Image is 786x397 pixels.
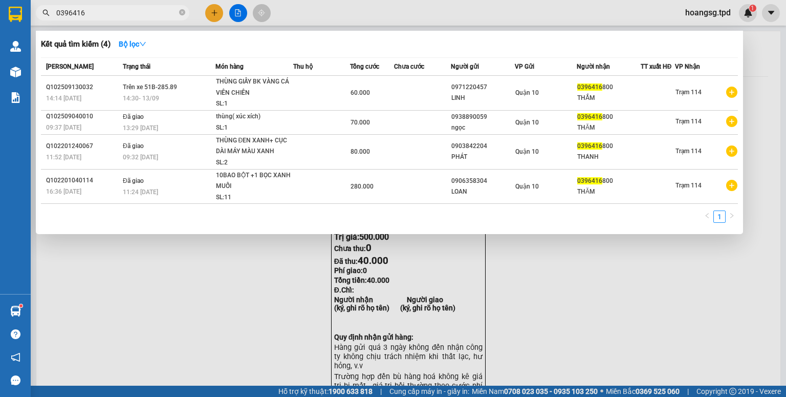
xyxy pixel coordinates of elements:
img: warehouse-icon [10,67,21,77]
span: Quận 10 [515,119,539,126]
span: question-circle [11,329,20,339]
div: SL: 2 [216,157,293,169]
input: Tìm tên, số ĐT hoặc mã đơn [56,7,177,18]
span: Trạng thái [123,63,150,70]
span: Tổng cước [350,63,379,70]
div: THANH [577,152,640,162]
div: 10BAO BỘT +1 BỌC XANH MUỐI [216,170,293,192]
span: 0396416 [577,83,602,91]
span: right [729,213,735,219]
span: Trạm 114 [675,182,702,189]
li: Previous Page [701,211,713,223]
div: PHÁT [451,152,514,162]
img: solution-icon [10,92,21,103]
span: plus-circle [726,116,737,127]
span: Trạm 114 [675,89,702,96]
span: Đã giao [123,177,144,184]
span: Người gửi [451,63,479,70]
span: 80.000 [351,148,370,155]
span: plus-circle [726,87,737,98]
div: ngọc [451,122,514,133]
div: 800 [577,141,640,152]
span: close-circle [179,9,185,15]
div: 0971220457 [451,82,514,93]
div: Q102201240067 [46,141,120,152]
div: thùng( xúc xích) [216,111,293,122]
div: THÙNG GIẤY BK VÀNG CÁ VIÊN CHIÊN [216,76,293,98]
div: Q102509040010 [46,111,120,122]
span: 0396416 [577,177,602,184]
sup: 1 [19,304,23,307]
div: THÙNG ĐEN XANH+ CỤC DÀI MÁY MÀU XANH [216,135,293,157]
li: 1 [713,211,726,223]
span: TT xuất HĐ [641,63,672,70]
span: [PERSON_NAME] [46,63,94,70]
span: Món hàng [215,63,244,70]
span: 09:32 [DATE] [123,154,158,161]
span: 280.000 [351,183,374,190]
span: Quận 10 [515,183,539,190]
div: THẮM [577,93,640,103]
img: warehouse-icon [10,41,21,52]
span: 11:24 [DATE] [123,189,158,196]
span: 11:52 [DATE] [46,154,81,161]
span: 0396416 [577,113,602,120]
span: 16:36 [DATE] [46,188,81,195]
div: 0938890059 [451,112,514,122]
span: 09:37 [DATE] [46,124,81,131]
div: 800 [577,176,640,186]
span: 60.000 [351,89,370,96]
span: Đã giao [123,113,144,120]
span: close-circle [179,8,185,18]
span: down [139,40,146,48]
div: Q102201040114 [46,175,120,186]
span: Quận 10 [515,148,539,155]
span: Chưa cước [394,63,424,70]
div: LINH [451,93,514,103]
span: 70.000 [351,119,370,126]
span: 13:29 [DATE] [123,124,158,132]
span: VP Nhận [675,63,700,70]
span: 0396416 [577,142,602,150]
span: 14:30 - 13/09 [123,95,159,102]
div: 800 [577,112,640,122]
span: message [11,375,20,385]
h3: Kết quả tìm kiếm ( 4 ) [41,39,111,50]
div: SL: 1 [216,98,293,110]
div: THĂM [577,122,640,133]
div: THĂM [577,186,640,197]
span: Người nhận [577,63,610,70]
img: warehouse-icon [10,306,21,317]
span: Trạm 114 [675,148,702,155]
button: left [701,211,713,223]
button: Bộ lọcdown [111,36,155,52]
span: Trên xe 51B-285.89 [123,83,177,91]
div: SL: 11 [216,192,293,203]
span: left [704,213,710,219]
span: plus-circle [726,180,737,191]
span: search [42,9,50,16]
span: notification [11,352,20,362]
img: logo-vxr [9,7,22,22]
div: Q102509130032 [46,82,120,93]
a: 1 [714,211,725,222]
div: 800 [577,82,640,93]
li: Next Page [726,211,738,223]
span: 14:14 [DATE] [46,95,81,102]
span: Trạm 114 [675,118,702,125]
div: 0906358304 [451,176,514,186]
span: Đã giao [123,142,144,150]
span: Thu hộ [293,63,313,70]
div: LOAN [451,186,514,197]
button: right [726,211,738,223]
div: 0903842204 [451,141,514,152]
span: VP Gửi [515,63,534,70]
span: plus-circle [726,145,737,157]
span: Quận 10 [515,89,539,96]
div: SL: 1 [216,122,293,134]
strong: Bộ lọc [119,40,146,48]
